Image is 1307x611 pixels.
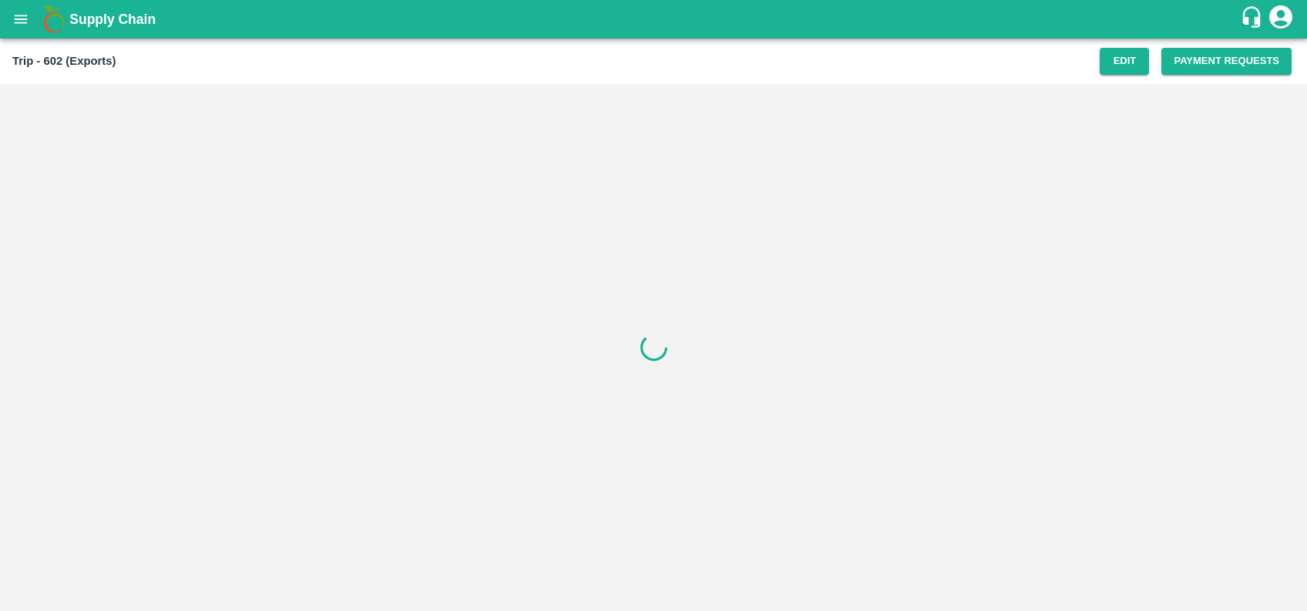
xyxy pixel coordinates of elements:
[1267,3,1295,35] div: account of current user
[69,8,1240,30] a: Supply Chain
[1161,48,1292,75] button: Payment Requests
[1100,48,1149,75] button: Edit
[69,12,156,27] b: Supply Chain
[39,4,69,35] img: logo
[1240,5,1267,33] div: customer-support
[12,55,116,67] b: Trip - 602 (Exports)
[3,2,39,37] button: open drawer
